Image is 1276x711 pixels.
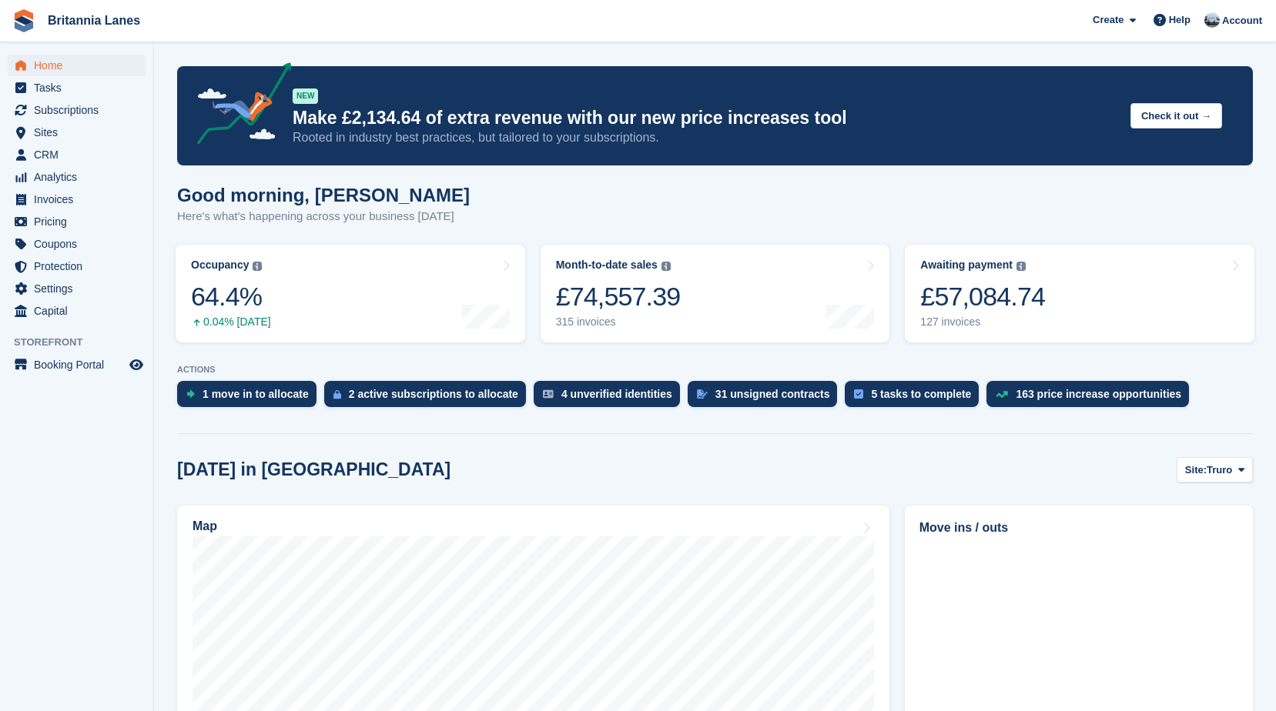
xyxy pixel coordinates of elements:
span: Protection [34,255,126,277]
a: Awaiting payment £57,084.74 127 invoices [905,245,1254,342]
span: Tasks [34,77,126,98]
img: icon-info-grey-7440780725fd019a000dd9b08b2336e03edf1995a4989e88bcd33f0948082b44.svg [253,262,262,271]
a: menu [8,233,146,255]
span: Pricing [34,211,126,232]
div: 163 price increase opportunities [1016,388,1181,400]
a: Occupancy 64.4% 0.04% [DATE] [176,245,525,342]
img: task-75834270c22a3079a89374b754ae025e5fb1db73e45f91037f5363f120a921f8.svg [854,389,863,399]
span: Sites [34,122,126,143]
img: icon-info-grey-7440780725fd019a000dd9b08b2336e03edf1995a4989e88bcd33f0948082b44.svg [661,262,671,271]
div: 2 active subscriptions to allocate [349,388,518,400]
div: 315 invoices [556,315,681,329]
img: price-adjustments-announcement-icon-8257ccfd72463d97f412b2fc003d46551f7dbcb40ab6d574587a9cd5c0d94... [184,62,292,150]
span: Help [1169,12,1191,28]
span: Account [1222,13,1262,28]
div: 64.4% [191,281,271,312]
a: menu [8,166,146,188]
div: 1 move in to allocate [203,388,309,400]
a: 5 tasks to complete [845,381,986,415]
img: icon-info-grey-7440780725fd019a000dd9b08b2336e03edf1995a4989e88bcd33f0948082b44.svg [1016,262,1026,271]
div: 4 unverified identities [561,388,672,400]
span: Invoices [34,189,126,210]
span: Analytics [34,166,126,188]
img: John Millership [1204,12,1220,28]
div: 5 tasks to complete [871,388,971,400]
div: Month-to-date sales [556,259,658,272]
img: move_ins_to_allocate_icon-fdf77a2bb77ea45bf5b3d319d69a93e2d87916cf1d5bf7949dd705db3b84f3ca.svg [186,389,195,399]
span: Site: [1185,462,1207,478]
img: verify_identity-adf6edd0f0f0b5bbfe63781bf79b02c33cf7c696d77639b501bdc392416b5a36.svg [543,389,554,399]
span: CRM [34,144,126,165]
span: Coupons [34,233,126,255]
div: NEW [293,88,318,104]
img: contract_signature_icon-13c848040528278c33f63329250d36e43548de30e8caae1d1a13099fd9432cc5.svg [697,389,708,399]
span: Subscriptions [34,99,126,121]
a: menu [8,77,146,98]
button: Check it out → [1130,103,1222,129]
span: Create [1093,12,1124,28]
h1: Good morning, [PERSON_NAME] [177,185,470,205]
a: menu [8,300,146,322]
div: £57,084.74 [920,281,1045,312]
img: price_increase_opportunities-93ffe204e8149a01c8c9dc8f82e8f89637d9d84a8eef4429ea346261dce0b2c0.svg [996,391,1008,398]
a: menu [8,99,146,121]
a: menu [8,278,146,299]
span: Capital [34,300,126,322]
a: menu [8,189,146,210]
p: Here's what's happening across your business [DATE] [177,208,470,225]
div: Occupancy [191,259,249,272]
div: 0.04% [DATE] [191,315,271,329]
p: ACTIONS [177,365,1253,375]
span: Home [34,55,126,76]
a: menu [8,144,146,165]
a: 4 unverified identities [534,381,688,415]
p: Make £2,134.64 of extra revenue with our new price increases tool [293,107,1118,129]
a: menu [8,255,146,277]
span: Settings [34,278,126,299]
a: 163 price increase opportunities [986,381,1197,415]
span: Booking Portal [34,354,126,376]
h2: [DATE] in [GEOGRAPHIC_DATA] [177,459,450,480]
a: menu [8,211,146,232]
p: Rooted in industry best practices, but tailored to your subscriptions. [293,129,1118,146]
a: menu [8,122,146,143]
a: menu [8,354,146,376]
h2: Move ins / outs [919,519,1238,537]
img: stora-icon-8386f47178a22dfd0bd8f6a31ec36ba5ce8667c1dd55bd0f319d3a0aa187defe.svg [12,9,35,32]
a: Britannia Lanes [42,8,146,33]
a: Month-to-date sales £74,557.39 315 invoices [541,245,890,342]
div: £74,557.39 [556,281,681,312]
h2: Map [193,519,217,533]
a: 2 active subscriptions to allocate [324,381,534,415]
a: 1 move in to allocate [177,381,324,415]
div: 31 unsigned contracts [715,388,830,400]
img: active_subscription_to_allocate_icon-d502201f5373d7db506a760aba3b589e785aa758c864c3986d89f69b8ff3... [333,389,341,399]
a: 31 unsigned contracts [688,381,846,415]
button: Site: Truro [1177,457,1253,482]
span: Storefront [14,335,153,350]
span: Truro [1207,462,1232,478]
a: menu [8,55,146,76]
div: Awaiting payment [920,259,1013,272]
div: 127 invoices [920,315,1045,329]
a: Preview store [127,355,146,374]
